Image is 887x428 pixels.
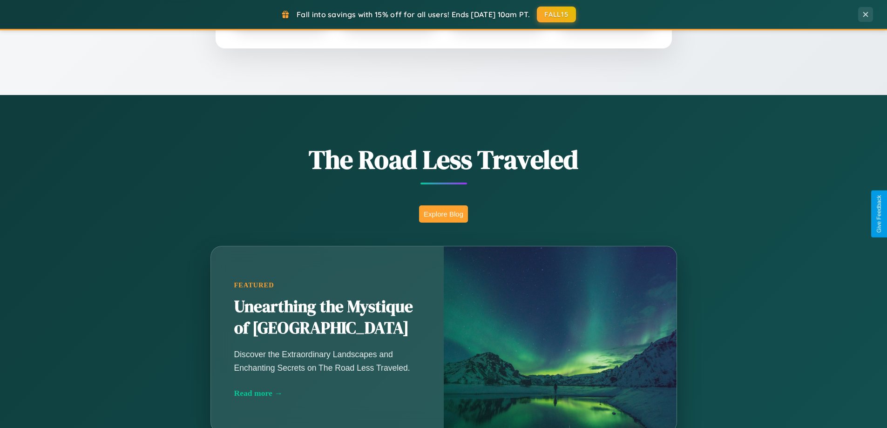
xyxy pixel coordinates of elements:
p: Discover the Extraordinary Landscapes and Enchanting Secrets on The Road Less Traveled. [234,348,420,374]
div: Give Feedback [876,195,882,233]
h2: Unearthing the Mystique of [GEOGRAPHIC_DATA] [234,296,420,339]
button: FALL15 [537,7,576,22]
div: Featured [234,281,420,289]
h1: The Road Less Traveled [164,142,723,177]
button: Explore Blog [419,205,468,223]
span: Fall into savings with 15% off for all users! Ends [DATE] 10am PT. [297,10,530,19]
div: Read more → [234,388,420,398]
